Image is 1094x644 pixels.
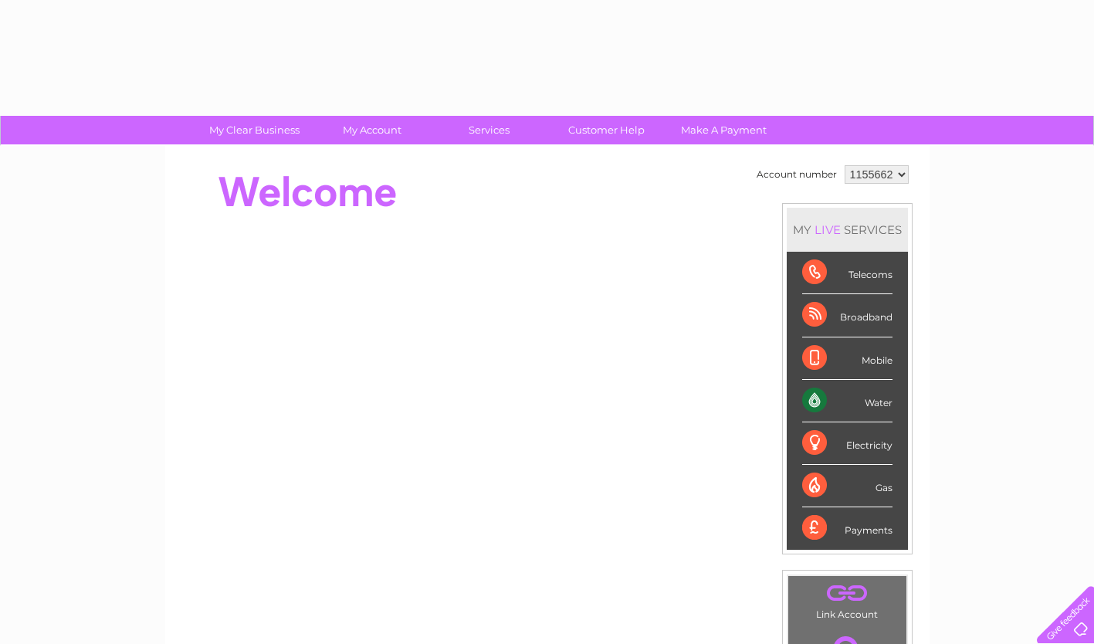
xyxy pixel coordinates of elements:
a: . [792,580,903,607]
a: Make A Payment [660,116,787,144]
td: Account number [753,161,841,188]
div: Payments [802,507,892,549]
div: Electricity [802,422,892,465]
a: My Account [308,116,435,144]
div: Water [802,380,892,422]
div: Mobile [802,337,892,380]
div: Broadband [802,294,892,337]
a: Services [425,116,553,144]
a: My Clear Business [191,116,318,144]
div: LIVE [811,222,844,237]
td: Link Account [787,575,907,624]
a: Customer Help [543,116,670,144]
div: Telecoms [802,252,892,294]
div: MY SERVICES [787,208,908,252]
div: Gas [802,465,892,507]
